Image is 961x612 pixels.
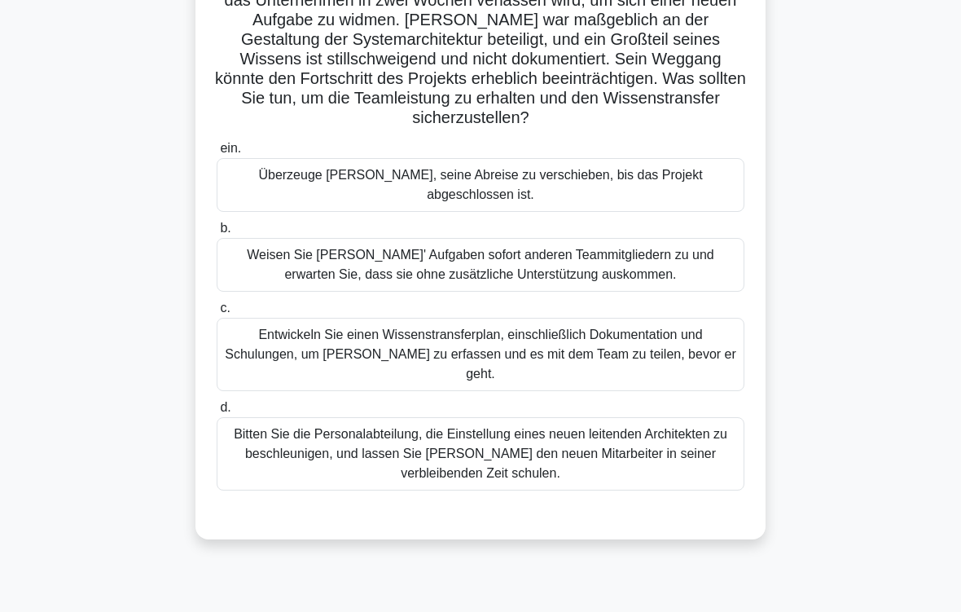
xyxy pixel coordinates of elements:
[220,301,230,315] span: c.
[217,417,744,491] div: Bitten Sie die Personalabteilung, die Einstellung eines neuen leitenden Architekten zu beschleuni...
[217,158,744,212] div: Überzeuge [PERSON_NAME], seine Abreise zu verschieben, bis das Projekt abgeschlossen ist.
[220,221,230,235] span: b.
[217,238,744,292] div: Weisen Sie [PERSON_NAME]' Aufgaben sofort anderen Teammitgliedern zu und erwarten Sie, dass sie o...
[217,318,744,391] div: Entwickeln Sie einen Wissenstransferplan, einschließlich Dokumentation und Schulungen, um [PERSON...
[220,141,241,155] span: ein.
[220,400,230,414] span: d.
